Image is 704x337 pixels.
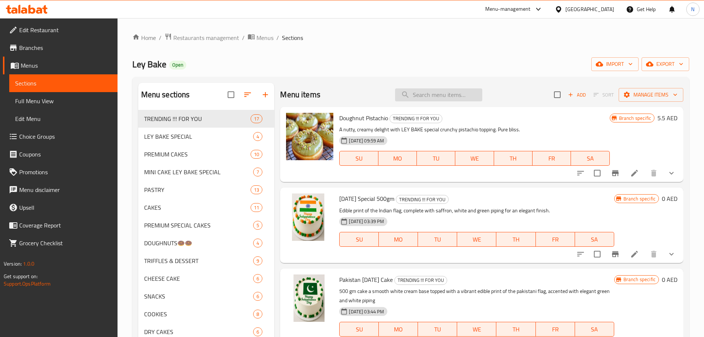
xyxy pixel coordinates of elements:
[253,168,262,176] div: items
[144,168,254,176] span: MINI CAKE LEY BAKE SPECIAL
[3,163,118,181] a: Promotions
[536,322,575,337] button: FR
[251,204,262,211] span: 11
[132,56,166,73] span: Ley Bake
[620,276,659,283] span: Branch specific
[575,322,614,337] button: SA
[138,145,275,163] div: PREMIUM CAKES10
[239,86,256,104] span: Sort sections
[280,89,320,100] h2: Menu items
[572,245,589,263] button: sort-choices
[497,153,530,164] span: TH
[144,132,254,141] span: LEY BAKE SPECIAL
[144,292,254,301] span: SNACKS
[138,110,275,128] div: TRENDING !!! FOR YOU17
[663,245,680,263] button: show more
[339,322,379,337] button: SU
[645,164,663,182] button: delete
[630,250,639,259] a: Edit menu item
[606,245,624,263] button: Branch-specific-item
[619,88,683,102] button: Manage items
[254,222,262,229] span: 5
[144,150,251,159] div: PREMIUM CAKES
[339,125,609,134] p: A nutty, creamy delight with LEY BAKE special crunchy pistachio topping. Pure bliss.
[657,113,677,123] h6: 5.5 AED
[169,61,186,70] div: Open
[138,199,275,216] div: CAKES11
[390,114,442,123] span: TRENDING !!! FOR YOU
[571,151,609,166] button: SA
[144,114,251,123] span: TRENDING !!! FOR YOU
[19,132,112,141] span: Choice Groups
[539,234,572,245] span: FR
[164,33,239,43] a: Restaurants management
[144,185,251,194] span: PASTRY
[3,57,118,74] a: Menus
[589,89,619,101] span: Select section first
[382,234,415,245] span: MO
[343,324,376,335] span: SU
[378,151,417,166] button: MO
[15,97,112,105] span: Full Menu View
[253,132,262,141] div: items
[457,322,496,337] button: WE
[663,164,680,182] button: show more
[339,151,378,166] button: SU
[396,195,449,204] div: TRENDING !!! FOR YOU
[3,234,118,252] a: Grocery Checklist
[457,232,496,247] button: WE
[536,232,575,247] button: FR
[242,33,245,42] li: /
[256,33,273,42] span: Menus
[254,275,262,282] span: 6
[253,310,262,319] div: items
[138,181,275,199] div: PASTRY13
[144,274,254,283] div: CHEESE CAKE
[276,33,279,42] li: /
[339,232,379,247] button: SU
[379,322,418,337] button: MO
[132,33,689,43] nav: breadcrumb
[339,206,614,215] p: Edible print of the Indian flag, complete with saffron, white and green piping for an elegant fin...
[144,203,251,212] span: CAKES
[589,246,605,262] span: Select to update
[382,324,415,335] span: MO
[4,272,38,281] span: Get support on:
[144,327,254,336] span: DRY CAKES
[132,33,156,42] a: Home
[565,89,589,101] span: Add item
[144,239,254,247] div: DOUGHNUTS🍩🍩
[144,310,254,319] span: COOKIES
[565,5,614,13] div: [GEOGRAPHIC_DATA]
[159,33,161,42] li: /
[421,324,454,335] span: TU
[138,270,275,287] div: CHEESE CAKE6
[455,151,494,166] button: WE
[645,245,663,263] button: delete
[138,305,275,323] div: COOKIES8
[606,164,624,182] button: Branch-specific-item
[251,151,262,158] span: 10
[647,60,683,69] span: export
[3,199,118,216] a: Upsell
[346,218,387,225] span: [DATE] 03:39 PM
[19,43,112,52] span: Branches
[339,193,394,204] span: [DATE] Special 500gm
[578,234,611,245] span: SA
[339,274,393,285] span: Pakistan [DATE] Cake
[3,216,118,234] a: Coverage Report
[253,256,262,265] div: items
[144,221,254,230] span: PREMIUM SPECIAL CAKES
[141,89,190,100] h2: Menu sections
[251,150,262,159] div: items
[496,322,535,337] button: TH
[19,168,112,176] span: Promotions
[144,256,254,265] div: TRIFFLES & DESSERT
[381,153,414,164] span: MO
[535,153,568,164] span: FR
